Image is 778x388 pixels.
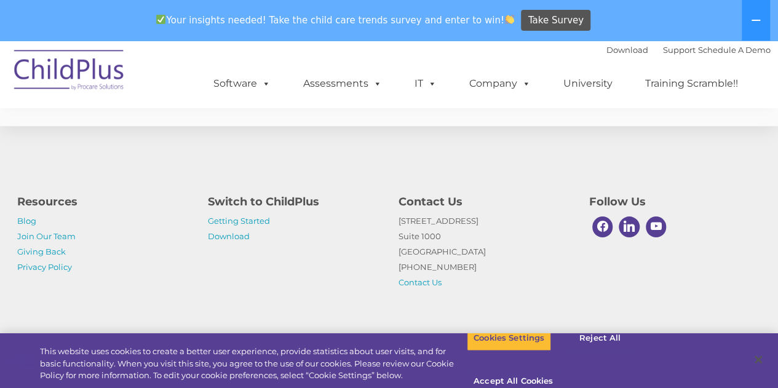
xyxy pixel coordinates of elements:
img: ✅ [156,15,165,24]
a: IT [402,71,449,96]
a: Youtube [643,213,670,240]
a: Take Survey [521,10,590,31]
a: Software [201,71,283,96]
img: 👏 [505,15,514,24]
a: Download [208,231,250,241]
h4: Switch to ChildPlus [208,193,380,210]
img: ChildPlus by Procare Solutions [8,41,131,103]
h4: Contact Us [399,193,571,210]
a: Training Scramble!! [633,71,750,96]
a: Privacy Policy [17,262,72,272]
h4: Resources [17,193,189,210]
a: Linkedin [616,213,643,240]
p: [STREET_ADDRESS] Suite 1000 [GEOGRAPHIC_DATA] [PHONE_NUMBER] [399,213,571,290]
a: Getting Started [208,216,270,226]
h4: Follow Us [589,193,761,210]
a: Company [457,71,543,96]
button: Cookies Settings [467,325,551,351]
a: Schedule A Demo [698,45,771,55]
a: Assessments [291,71,394,96]
a: Download [606,45,648,55]
span: Take Survey [528,10,584,31]
a: Facebook [589,213,616,240]
button: Reject All [562,325,638,351]
a: Contact Us [399,277,442,287]
a: Join Our Team [17,231,76,241]
span: Your insights needed! Take the child care trends survey and enter to win! [151,8,520,32]
a: Blog [17,216,36,226]
a: Giving Back [17,247,66,256]
a: University [551,71,625,96]
div: This website uses cookies to create a better user experience, provide statistics about user visit... [40,346,467,382]
font: | [606,45,771,55]
button: Close [745,346,772,373]
a: Support [663,45,696,55]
